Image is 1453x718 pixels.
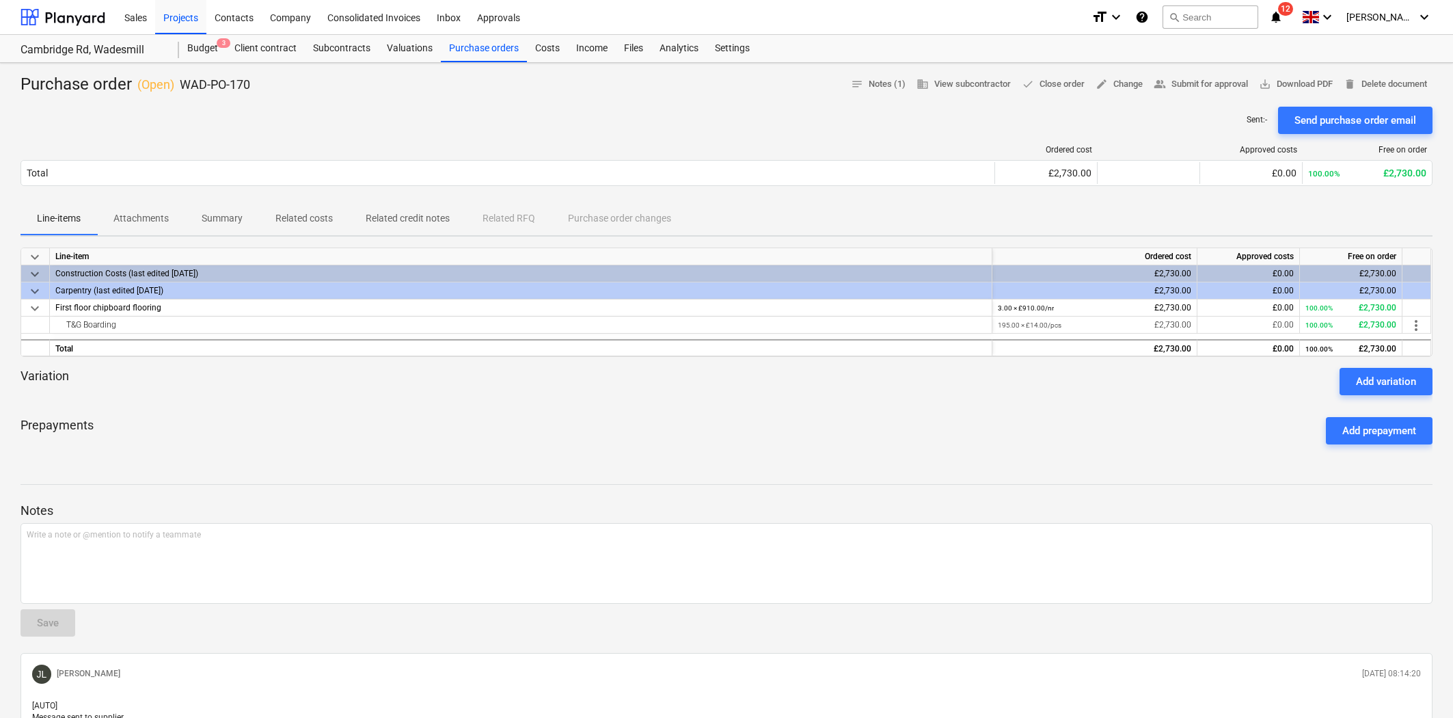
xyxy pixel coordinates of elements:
div: £2,730.00 [1305,265,1396,282]
i: keyboard_arrow_down [1108,9,1124,25]
span: business [916,78,929,90]
span: search [1169,12,1180,23]
span: notes [851,78,863,90]
div: £2,730.00 [1305,341,1396,358]
div: Free on order [1308,145,1427,155]
button: Download PDF [1253,74,1338,95]
span: 12 [1278,2,1293,16]
iframe: Chat Widget [1385,652,1453,718]
div: Jamie Leech [32,665,51,684]
span: people_alt [1154,78,1166,90]
span: 3 [217,38,230,48]
div: £0.00 [1203,300,1294,317]
div: £2,730.00 [1305,317,1396,334]
span: Notes (1) [851,77,906,92]
span: edit [1096,78,1108,90]
div: £2,730.00 [998,282,1191,300]
div: £2,730.00 [998,265,1191,282]
div: £2,730.00 [998,317,1191,334]
button: Send purchase order email [1278,107,1432,134]
div: Cambridge Rd, Wadesmill [21,43,163,57]
div: £2,730.00 [1001,168,1091,178]
a: Client contract [226,35,305,62]
a: Analytics [651,35,707,62]
div: £0.00 [1203,282,1294,300]
small: 100.00% [1305,321,1333,329]
span: more_vert [1408,317,1424,334]
button: Add prepayment [1326,417,1432,444]
p: Related costs [275,211,333,226]
span: keyboard_arrow_down [27,266,43,282]
p: Related credit notes [366,211,450,226]
button: Submit for approval [1148,74,1253,95]
div: £0.00 [1203,341,1294,358]
div: Ordered cost [992,248,1197,265]
div: £2,730.00 [998,341,1191,358]
span: JL [37,669,47,680]
p: [DATE] 08:14:20 [1362,668,1421,680]
div: Total [50,339,992,356]
div: T&G Boarding [55,317,986,333]
div: £0.00 [1203,317,1294,334]
div: Carpentry (last edited 24 Oct 2024) [55,282,986,299]
a: Income [568,35,616,62]
a: Files [616,35,651,62]
p: WAD-PO-170 [180,77,250,93]
i: notifications [1269,9,1283,25]
div: £2,730.00 [1308,168,1426,178]
span: keyboard_arrow_down [27,283,43,300]
a: Settings [707,35,758,62]
button: Notes (1) [845,74,911,95]
p: Attachments [113,211,169,226]
div: Purchase order [21,74,250,96]
button: View subcontractor [911,74,1016,95]
div: Ordered cost [1001,145,1092,155]
div: Add prepayment [1342,422,1416,440]
span: done [1022,78,1034,90]
a: Valuations [379,35,441,62]
button: Search [1163,5,1258,29]
button: Change [1090,74,1148,95]
p: Line-items [37,211,81,226]
i: Knowledge base [1135,9,1149,25]
span: keyboard_arrow_down [27,300,43,317]
p: Sent : - [1247,114,1267,126]
p: Prepayments [21,417,94,444]
a: Budget3 [179,35,226,62]
div: Free on order [1300,248,1402,265]
span: Submit for approval [1154,77,1248,92]
span: delete [1344,78,1356,90]
p: Variation [21,368,69,395]
p: [PERSON_NAME] [57,668,120,680]
div: Approved costs [1206,145,1297,155]
i: format_size [1091,9,1108,25]
div: Add variation [1356,373,1416,390]
div: Construction Costs (last edited 17 Jan 2025) [55,265,986,282]
div: Line-item [50,248,992,265]
div: £2,730.00 [1305,300,1396,317]
p: ( Open ) [137,77,174,93]
button: Delete document [1338,74,1432,95]
span: First floor chipboard flooring [55,303,161,313]
small: 100.00% [1305,304,1333,312]
span: Download PDF [1259,77,1333,92]
div: Budget [179,35,226,62]
a: Costs [527,35,568,62]
div: Send purchase order email [1294,111,1416,129]
small: 100.00% [1308,169,1340,178]
div: £2,730.00 [998,300,1191,317]
small: 195.00 × £14.00 / pcs [998,321,1061,329]
i: keyboard_arrow_down [1319,9,1335,25]
div: £0.00 [1206,168,1296,178]
a: Purchase orders [441,35,527,62]
a: Subcontracts [305,35,379,62]
div: £0.00 [1203,265,1294,282]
